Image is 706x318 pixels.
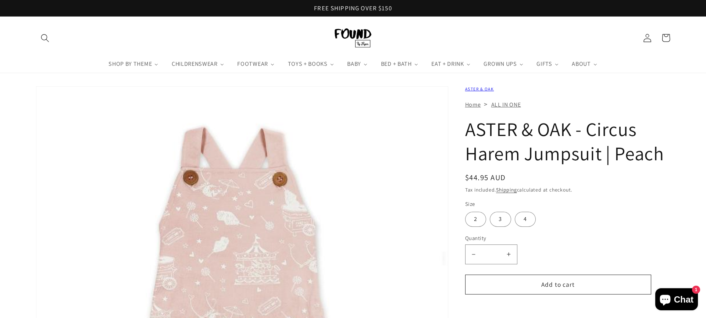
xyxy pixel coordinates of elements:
[231,55,281,73] a: FOOTWEAR
[465,86,494,92] a: ASTER & OAK
[102,55,165,73] a: SHOP BY THEME
[465,200,476,208] legend: Size
[107,60,153,68] span: SHOP BY THEME
[490,212,511,227] label: 3
[425,55,477,73] a: EAT + DRINK
[484,100,488,108] span: >
[281,55,341,73] a: TOYS + BOOKS
[465,212,486,227] label: 2
[496,186,517,193] a: Shipping
[465,117,670,166] h1: ASTER & OAK - Circus Harem Jumpsuit | Peach
[465,101,481,108] a: Home
[286,60,328,68] span: TOYS + BOOKS
[465,275,651,294] button: Add to cart
[374,55,425,73] a: BED + BATH
[535,60,553,68] span: GIFTS
[379,60,413,68] span: BED + BATH
[653,288,700,312] inbox-online-store-chat: Shopify online store chat
[465,172,506,182] span: $44.95 AUD
[465,234,622,242] label: Quantity
[165,55,231,73] a: CHILDRENSWEAR
[477,55,530,73] a: GROWN UPS
[36,29,55,47] summary: Search
[570,60,591,68] span: ABOUT
[170,60,218,68] span: CHILDRENSWEAR
[482,60,517,68] span: GROWN UPS
[530,55,565,73] a: GIFTS
[341,55,374,73] a: BABY
[335,28,371,47] img: FOUND By Flynn logo
[430,60,465,68] span: EAT + DRINK
[465,186,670,194] div: Tax included. calculated at checkout.
[346,60,362,68] span: BABY
[491,101,521,108] a: ALL IN ONE
[515,212,536,227] label: 4
[566,55,604,73] a: ABOUT
[236,60,269,68] span: FOOTWEAR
